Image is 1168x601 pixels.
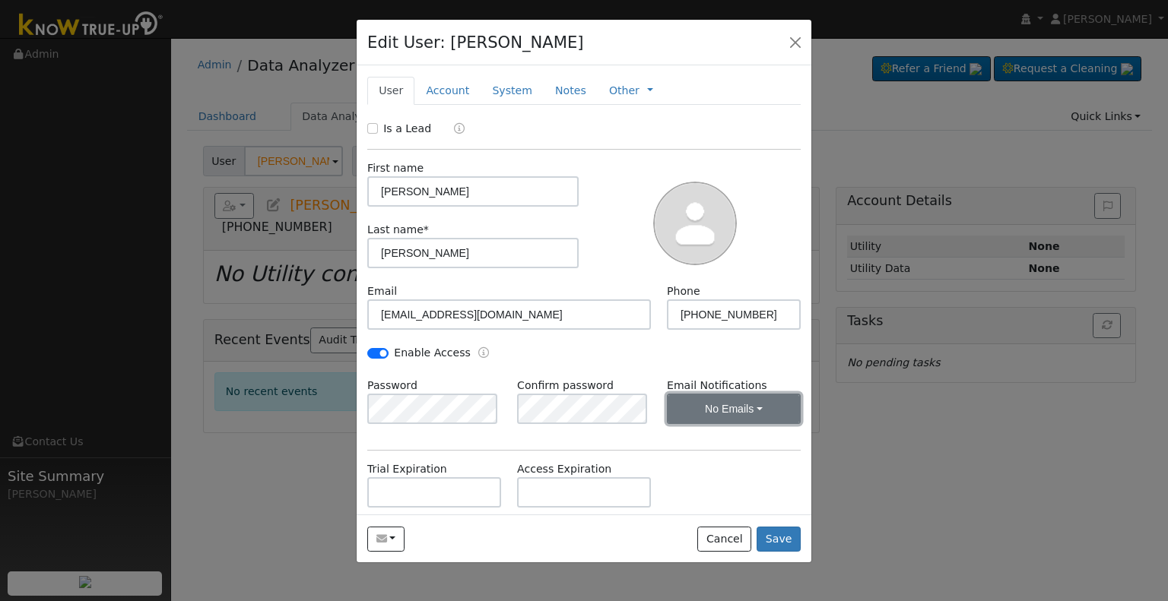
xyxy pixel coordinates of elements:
[424,223,429,236] span: Required
[697,527,751,552] button: Cancel
[667,283,700,299] label: Phone
[367,461,447,477] label: Trial Expiration
[517,461,611,477] label: Access Expiration
[667,378,801,394] label: Email Notifications
[367,160,424,176] label: First name
[367,283,397,299] label: Email
[367,378,417,394] label: Password
[367,30,584,55] h4: Edit User: [PERSON_NAME]
[367,527,405,552] button: joseuriarte1896@gmail.com
[367,222,429,238] label: Last name
[544,77,598,105] a: Notes
[667,394,801,424] button: No Emails
[394,345,471,361] label: Enable Access
[367,123,378,134] input: Is a Lead
[383,121,431,137] label: Is a Lead
[481,77,544,105] a: System
[414,77,481,105] a: Account
[443,121,465,138] a: Lead
[609,83,640,99] a: Other
[757,527,801,552] button: Save
[517,378,614,394] label: Confirm password
[367,77,414,105] a: User
[478,345,489,362] a: Enable Access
